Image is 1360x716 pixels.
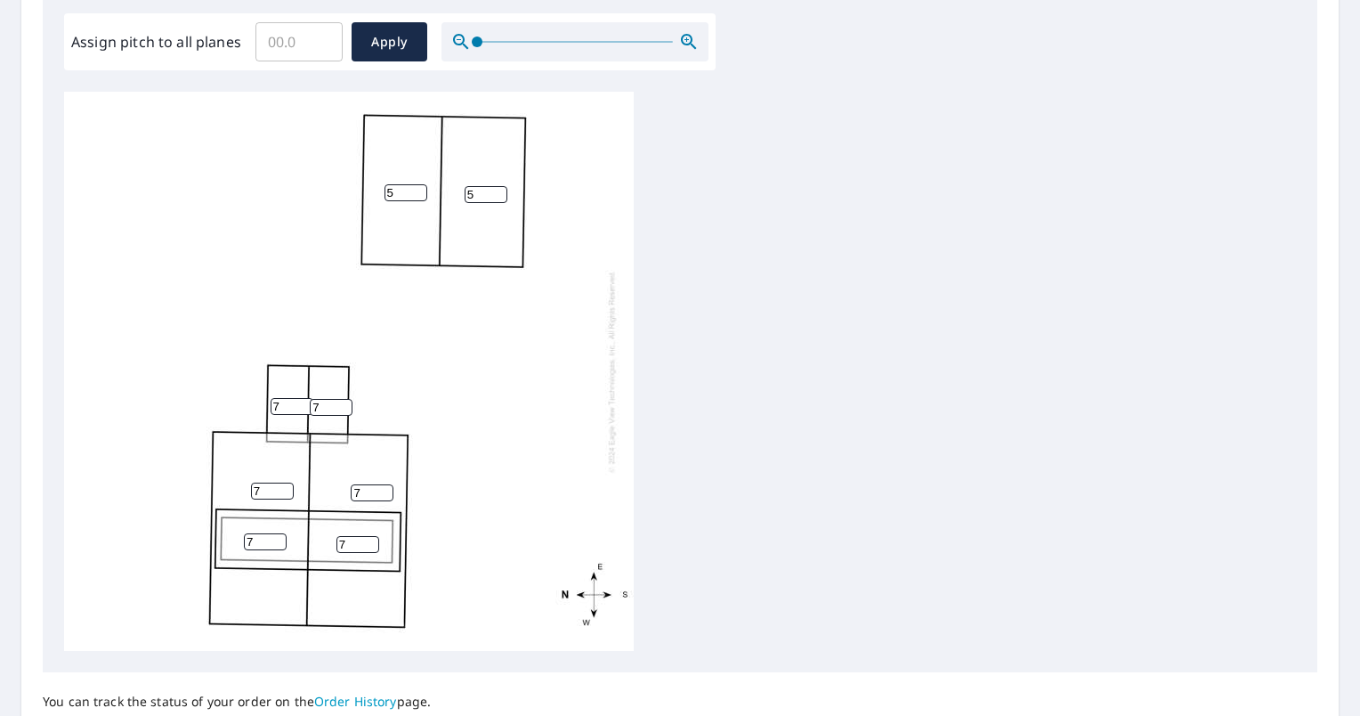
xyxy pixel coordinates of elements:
button: Apply [352,22,427,61]
p: You can track the status of your order on the page. [43,694,521,710]
input: 00.0 [255,17,343,67]
a: Order History [314,693,397,710]
label: Assign pitch to all planes [71,31,241,53]
span: Apply [366,31,413,53]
